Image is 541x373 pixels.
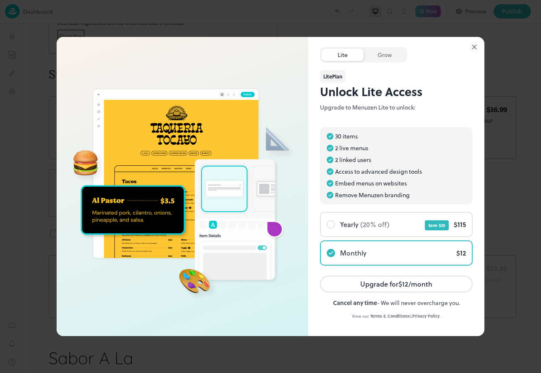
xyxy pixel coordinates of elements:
span: Taco [34,240,50,249]
span: Vegetarian [36,115,57,121]
span: Yearly [340,221,390,228]
span: Gluten Free [36,9,59,16]
span: Upgrade for $12/month [360,279,432,289]
span: $13.95 [463,240,484,249]
span: Access to advanced design tools [335,169,422,175]
span: $16.99 [463,81,484,90]
div: Grow [364,49,406,61]
span: Remove Menuzen branding [335,192,410,198]
p: Starters [25,43,492,57]
p: Comida Rapida [25,202,492,216]
span: 2 linked users [335,157,371,163]
span: Save $ 29 [425,220,449,230]
span: Tlacoyos [34,81,65,90]
span: Cancel any time [333,298,377,307]
a: Terms & Conditions [370,313,409,319]
span: 30 items [335,133,358,139]
span: $3.25 [227,240,245,249]
span: $12.99 [224,81,245,90]
span: Gluten Free [36,274,59,280]
span: Sabor A La Mexicana [25,324,174,366]
span: (20% off) [360,219,390,229]
span: flour tortilla, rice, beans, your choice of meat, onion, and cilantro (asada, al pastor, chicken,... [273,252,480,267]
button: Upgrade for$12/month [320,276,473,292]
div: $ 12 [367,250,466,256]
img: plan-09fc0da6.png [57,44,308,329]
span: Nachos [273,81,297,90]
span: Embed menus on websites [335,180,407,186]
span: [PERSON_NAME] [34,154,92,163]
span: Burrito [273,240,299,249]
p: Upgrade to Menuzen Lite to unlock: [320,103,473,120]
span: ffrench fries topped with meat, beans, onion, cilantro, tomato, sour cream, and cheese (meat opti... [34,166,232,181]
span: Monthly [340,250,367,256]
span: fried corn tortilla chips topped with meat, beans, onion, cilantro, tomato, sour cream, and chees... [273,93,469,108]
span: Lite Plan [323,73,342,80]
div: Lite [322,49,364,61]
p: View our & . [320,313,473,319]
a: Privacy Policy [412,313,440,319]
div: $ 115 [390,221,466,228]
span: stuffed with black beans, fried, and topped with lettuce, sour cream, and cheese (Extra $ for asa... [34,93,234,108]
span: $16.99 [224,154,245,163]
span: 2 live menus [335,145,368,151]
div: - We will never overcharge you. [320,298,473,307]
p: Unlock Lite Access [320,83,473,100]
span: your choice of meat, onion, and cilantro served on a hand made tortilla (asada, al pastor, chicke... [34,252,236,267]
